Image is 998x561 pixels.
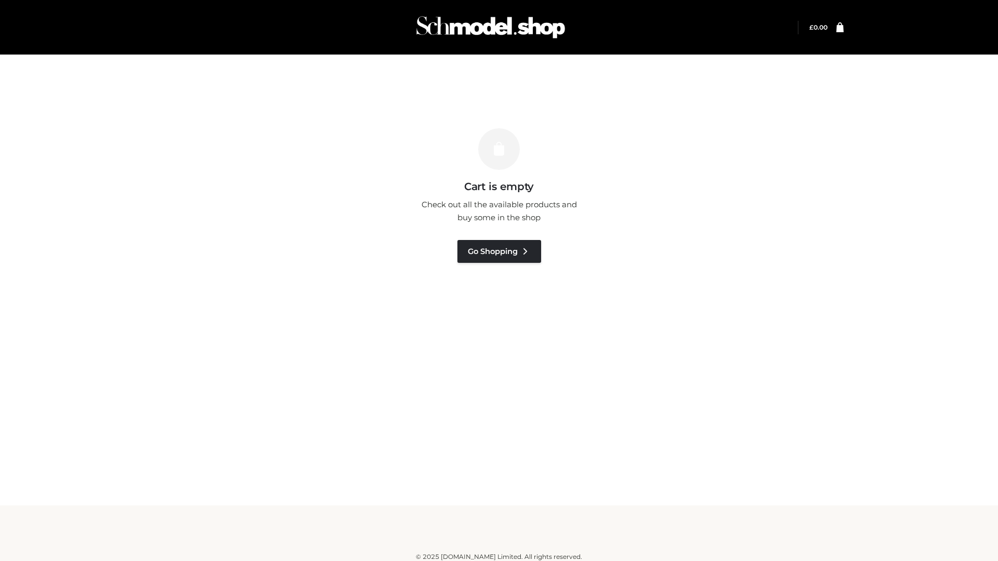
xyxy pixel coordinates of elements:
[416,198,582,224] p: Check out all the available products and buy some in the shop
[809,23,828,31] bdi: 0.00
[178,180,820,193] h3: Cart is empty
[457,240,541,263] a: Go Shopping
[809,23,828,31] a: £0.00
[809,23,813,31] span: £
[413,7,569,48] img: Schmodel Admin 964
